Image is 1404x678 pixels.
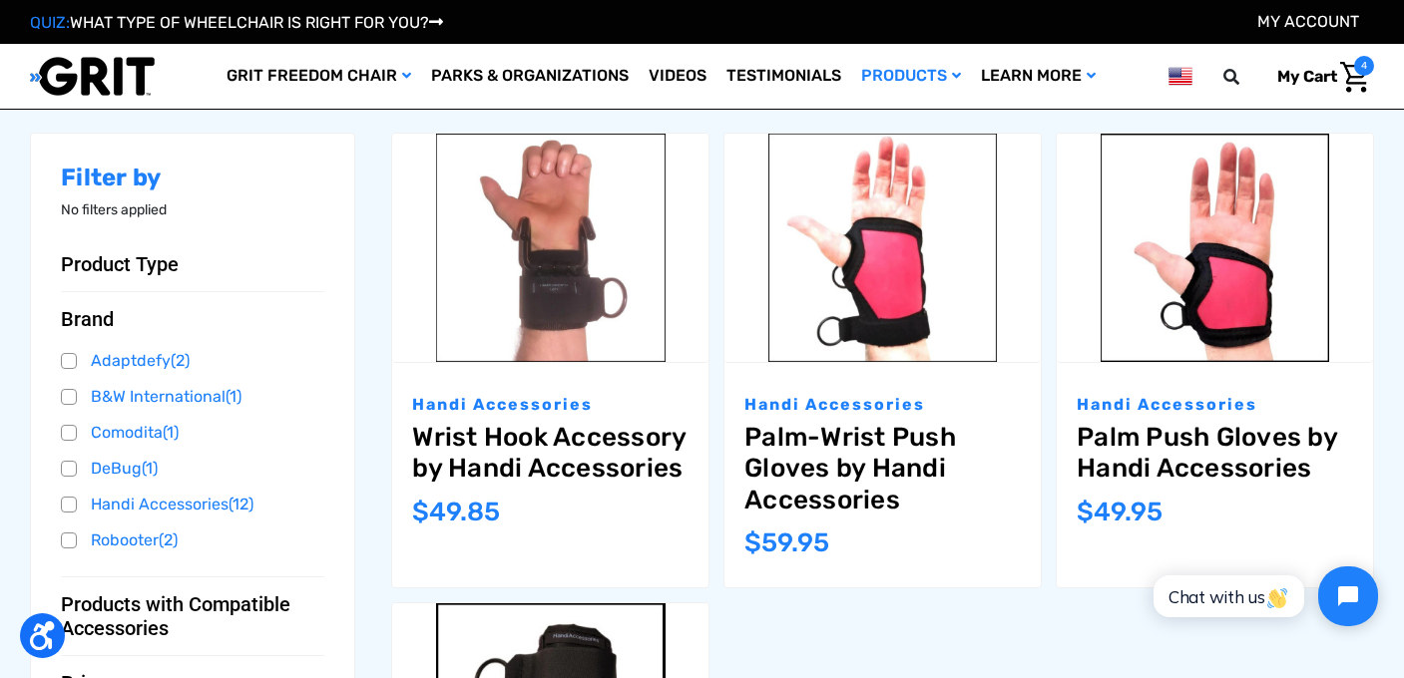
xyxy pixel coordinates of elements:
[171,351,190,370] span: (2)
[412,393,689,417] p: Handi Accessories
[61,164,324,192] h2: Filter by
[217,44,421,109] a: GRIT Freedom Chair
[1057,134,1373,363] img: Palm Push Gloves by Handi Accessories
[1057,134,1373,363] a: Palm Push Gloves by Handi Accessories,$49.95
[971,44,1106,109] a: Learn More
[30,56,155,97] img: GRIT All-Terrain Wheelchair and Mobility Equipment
[61,307,324,331] button: Brand
[61,199,324,220] p: No filters applied
[229,495,253,513] span: (12)
[421,44,639,109] a: Parks & Organizations
[61,525,324,555] a: Robooter(2)
[744,393,1021,417] p: Handi Accessories
[1132,549,1395,643] iframe: Tidio Chat
[1257,12,1359,31] a: Account
[30,13,443,32] a: QUIZ:WHAT TYPE OF WHEELCHAIR IS RIGHT FOR YOU?
[724,134,1041,363] img: Palm-Wrist Push Gloves by Handi Accessories
[724,134,1041,363] a: Palm-Wrist Push Gloves by Handi Accessories,$59.95
[30,13,70,32] span: QUIZ:
[61,307,114,331] span: Brand
[1169,64,1192,89] img: us.png
[744,527,829,558] span: $59.95
[716,44,851,109] a: Testimonials
[412,497,500,527] span: $49.85
[1277,67,1337,86] span: My Cart
[1340,62,1369,93] img: Cart
[61,592,324,640] button: Products with Compatible Accessories
[61,418,324,448] a: Comodita(1)
[61,252,324,276] button: Product Type
[851,44,971,109] a: Products
[163,423,179,442] span: (1)
[61,592,308,640] span: Products with Compatible Accessories
[61,454,324,484] a: DeBug(1)
[1354,56,1374,76] span: 4
[159,530,178,549] span: (2)
[1077,393,1353,417] p: Handi Accessories
[226,387,241,406] span: (1)
[61,346,324,376] a: Adaptdefy(2)
[61,382,324,412] a: B&W International(1)
[392,134,708,363] img: Wrist Hook Accessory by Handi Accessories
[1262,56,1374,98] a: Cart with 4 items
[1232,56,1262,98] input: Search
[1077,422,1353,484] a: Palm Push Gloves by Handi Accessories,$49.95
[744,422,1021,515] a: Palm-Wrist Push Gloves by Handi Accessories,$59.95
[392,134,708,363] a: Wrist Hook Accessory by Handi Accessories,$49.85
[412,422,689,484] a: Wrist Hook Accessory by Handi Accessories,$49.85
[142,459,158,478] span: (1)
[61,252,179,276] span: Product Type
[61,490,324,519] a: Handi Accessories(12)
[639,44,716,109] a: Videos
[1077,497,1163,527] span: $49.95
